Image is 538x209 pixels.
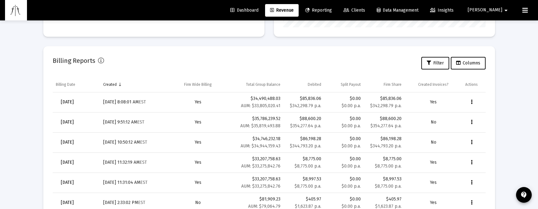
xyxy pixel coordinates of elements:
div: $405.97 [287,196,321,202]
button: Columns [451,57,486,69]
td: Column Billing Date [53,77,100,92]
div: Yes [173,99,223,105]
span: Columns [456,60,480,66]
td: Column Created Invoices? [405,77,462,92]
div: $8,775.00 [287,156,321,162]
div: $86,198.28 [367,136,402,142]
a: Clients [338,4,370,17]
div: $0.00 [328,156,361,169]
div: Yes [408,159,459,166]
div: Total Group Balance [246,82,280,87]
div: [DATE] 11:31:04 AM [103,179,167,186]
h2: Billing Reports [53,56,95,66]
div: $0.00 [328,136,361,149]
div: $33,207,758.63 [229,156,280,169]
span: Filter [427,60,444,66]
span: [PERSON_NAME] [468,8,502,13]
small: $0.00 p.a. [342,123,361,129]
div: $8,997.53 [287,176,321,182]
small: AUM: $34,944,159.43 [241,143,280,149]
a: Reporting [300,4,337,17]
button: [PERSON_NAME] [460,4,517,16]
small: $344,793.20 p.a. [290,143,321,149]
div: Split Payout [341,82,361,87]
td: Column Firm Share [364,77,405,92]
div: $85,836.06 [287,96,321,102]
small: $1,623.87 p.a. [295,204,321,209]
span: Clients [344,8,365,13]
div: [DATE] 10:50:12 AM [103,139,167,146]
small: $0.00 p.a. [342,184,361,189]
div: Yes [173,139,223,146]
td: Column Created [100,77,170,92]
div: $88,600.20 [287,116,321,122]
div: $0.00 [328,96,361,109]
button: Filter [421,57,449,69]
small: EST [140,180,147,185]
small: $342,298.79 p.a. [290,103,321,108]
a: [DATE] [56,176,79,189]
span: Revenue [270,8,294,13]
div: Yes [408,200,459,206]
div: $34,746,232.18 [229,136,280,149]
div: $0.00 [328,176,361,190]
mat-icon: arrow_drop_down [502,4,510,17]
mat-icon: contact_support [520,191,528,199]
div: [DATE] 11:32:19 AM [103,159,167,166]
a: [DATE] [56,116,79,129]
div: $86,198.28 [287,136,321,142]
span: [DATE] [61,200,74,205]
small: EST [137,119,144,125]
div: [DATE] 8:08:01 AM [103,99,167,105]
td: Column Actions [462,77,485,92]
a: Dashboard [225,4,264,17]
small: AUM: $79,064.79 [248,204,280,209]
small: $0.00 p.a. [342,204,361,209]
div: No [408,119,459,125]
small: $8,775.00 p.a. [375,184,402,189]
div: [DATE] 9:51:12 AM [103,119,167,125]
span: Reporting [305,8,332,13]
div: Billing Date [56,82,75,87]
small: $344,793.20 p.a. [370,143,402,149]
div: [DATE] 2:33:02 PM [103,200,167,206]
small: $8,775.00 p.a. [375,163,402,169]
small: $0.00 p.a. [342,143,361,149]
td: Column Debited [284,77,324,92]
small: AUM: $33,275,842.76 [241,163,280,169]
div: Yes [173,179,223,186]
div: Created [103,82,117,87]
a: [DATE] [56,196,79,209]
div: Yes [173,159,223,166]
div: $88,600.20 [367,116,402,122]
span: [DATE] [61,99,74,105]
span: [DATE] [61,160,74,165]
div: No [173,200,223,206]
div: Created Invoices? [418,82,449,87]
td: Column Total Group Balance [226,77,284,92]
small: AUM: $33,275,842.76 [241,184,280,189]
span: [DATE] [61,180,74,185]
small: AUM: $33,805,020.41 [241,103,280,108]
a: Insights [425,4,459,17]
div: $85,836.06 [367,96,402,102]
div: No [408,139,459,146]
div: $34,490,488.03 [229,96,280,109]
a: [DATE] [56,156,79,169]
span: [DATE] [61,140,74,145]
div: Firm Share [384,82,402,87]
td: Column Firm Wide Billing [170,77,226,92]
img: Dashboard [10,4,22,17]
div: $8,997.53 [367,176,402,182]
div: Yes [408,179,459,186]
div: $33,207,758.63 [229,176,280,190]
div: Debited [308,82,321,87]
small: EST [138,200,145,205]
small: $8,775.00 p.a. [295,184,321,189]
a: [DATE] [56,136,79,149]
small: $8,775.00 p.a. [295,163,321,169]
small: $0.00 p.a. [342,163,361,169]
div: Actions [465,82,478,87]
small: $0.00 p.a. [342,103,361,108]
small: $1,623.87 p.a. [375,204,402,209]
